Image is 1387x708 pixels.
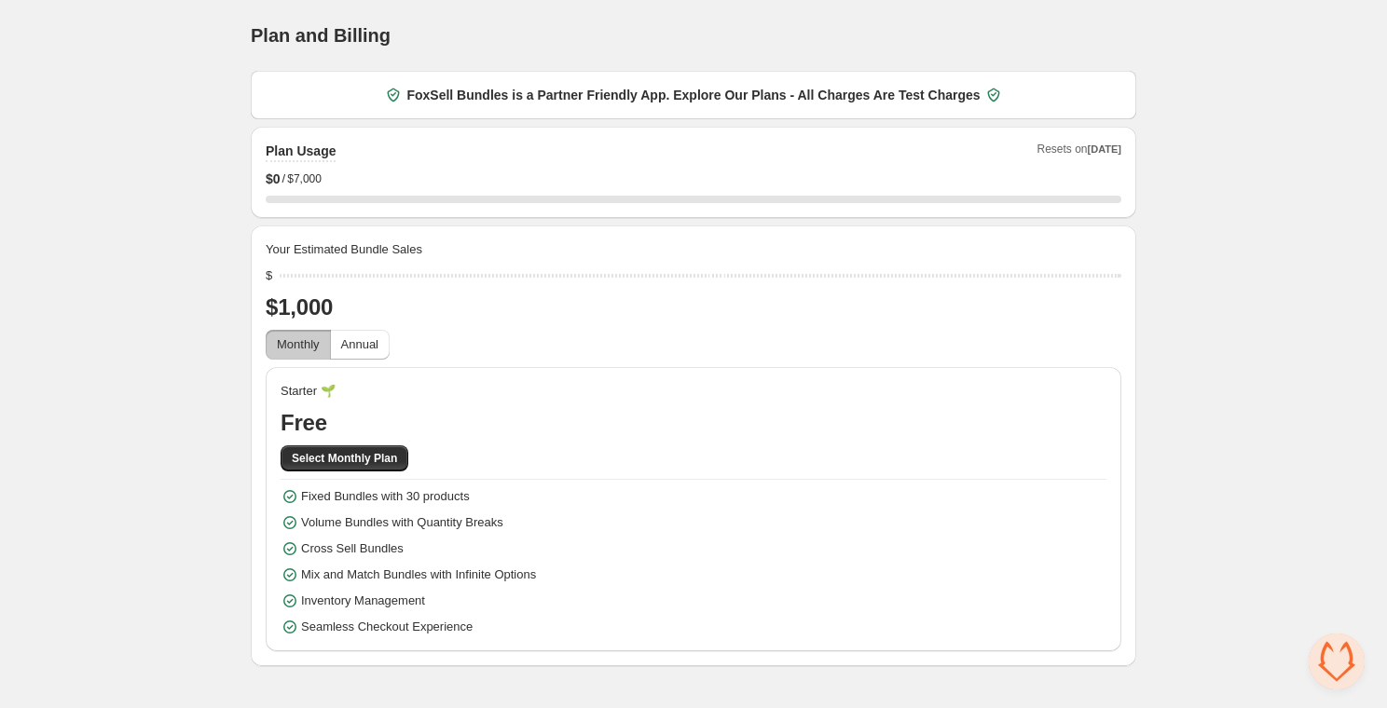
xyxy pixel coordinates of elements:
div: $ [266,266,272,285]
span: Cross Sell Bundles [301,539,404,558]
span: Volume Bundles with Quantity Breaks [301,513,503,532]
span: Select Monthly Plan [292,451,397,466]
h2: $1,000 [266,293,1121,322]
span: Monthly [277,337,320,351]
span: Resets on [1037,142,1122,162]
h2: Plan Usage [266,142,336,160]
div: Open chat [1309,633,1365,689]
span: [DATE] [1088,143,1121,155]
span: $ 0 [266,170,281,188]
span: Your Estimated Bundle Sales [266,240,422,259]
span: Annual [341,337,378,351]
h1: Plan and Billing [251,24,391,47]
span: Seamless Checkout Experience [301,618,473,636]
span: $7,000 [287,171,322,186]
span: FoxSell Bundles is a Partner Friendly App. Explore Our Plans - All Charges Are Test Charges [406,86,980,104]
span: Fixed Bundles with 30 products [301,487,470,506]
span: Starter 🌱 [281,382,336,401]
span: Mix and Match Bundles with Infinite Options [301,565,536,584]
button: Select Monthly Plan [281,445,408,471]
span: Free [281,408,327,438]
button: Annual [330,330,390,360]
button: Monthly [266,330,331,360]
div: / [266,170,1121,188]
span: Inventory Management [301,592,425,610]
